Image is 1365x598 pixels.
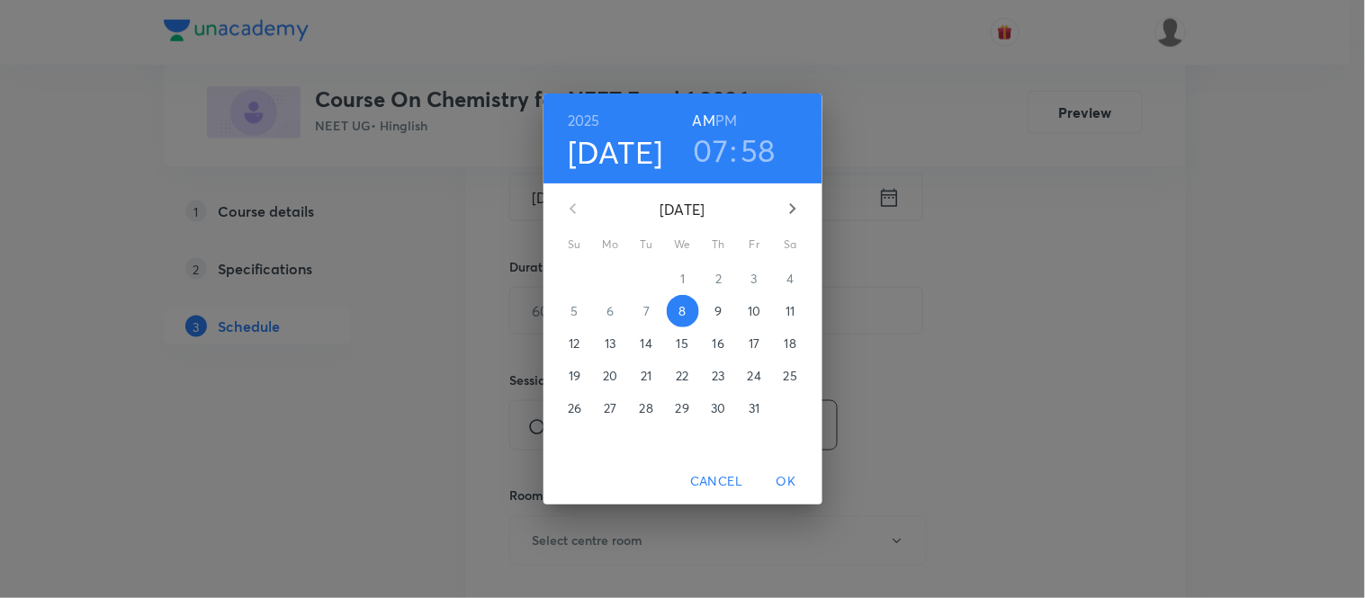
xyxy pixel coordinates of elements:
button: 07 [694,131,729,169]
p: 11 [786,302,795,320]
p: 19 [569,367,580,385]
button: 11 [775,295,807,327]
button: 22 [667,360,699,392]
p: 14 [641,335,652,353]
button: 58 [741,131,777,169]
p: [DATE] [595,199,771,220]
p: 26 [568,399,581,417]
p: 9 [714,302,722,320]
button: 17 [739,327,771,360]
button: 15 [667,327,699,360]
button: 16 [703,327,735,360]
button: 13 [595,327,627,360]
p: 10 [748,302,760,320]
button: Cancel [683,465,750,498]
p: 16 [713,335,724,353]
p: 22 [676,367,688,385]
p: 23 [712,367,724,385]
span: Cancel [690,470,742,493]
span: Tu [631,236,663,254]
p: 29 [676,399,689,417]
button: 18 [775,327,807,360]
p: 15 [677,335,688,353]
span: We [667,236,699,254]
p: 27 [604,399,616,417]
button: AM [693,108,715,133]
button: 27 [595,392,627,424]
h3: : [730,131,737,169]
p: 21 [641,367,651,385]
p: 24 [748,367,761,385]
span: Fr [739,236,771,254]
span: Sa [775,236,807,254]
button: 10 [739,295,771,327]
button: 8 [667,295,699,327]
button: 31 [739,392,771,424]
p: 28 [640,399,653,417]
button: 12 [559,327,591,360]
button: 21 [631,360,663,392]
button: 2025 [568,108,600,133]
p: 25 [784,367,797,385]
p: 8 [678,302,686,320]
button: 23 [703,360,735,392]
button: 20 [595,360,627,392]
button: 14 [631,327,663,360]
button: 26 [559,392,591,424]
button: 24 [739,360,771,392]
p: 20 [603,367,617,385]
p: 13 [605,335,615,353]
span: OK [765,470,808,493]
span: Su [559,236,591,254]
span: Mo [595,236,627,254]
span: Th [703,236,735,254]
button: 29 [667,392,699,424]
button: [DATE] [568,133,663,171]
button: 25 [775,360,807,392]
button: 30 [703,392,735,424]
button: OK [758,465,815,498]
button: 19 [559,360,591,392]
button: 28 [631,392,663,424]
p: 12 [569,335,579,353]
button: PM [715,108,737,133]
p: 18 [785,335,796,353]
button: 9 [703,295,735,327]
p: 30 [711,399,725,417]
p: 17 [749,335,759,353]
p: 31 [749,399,759,417]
